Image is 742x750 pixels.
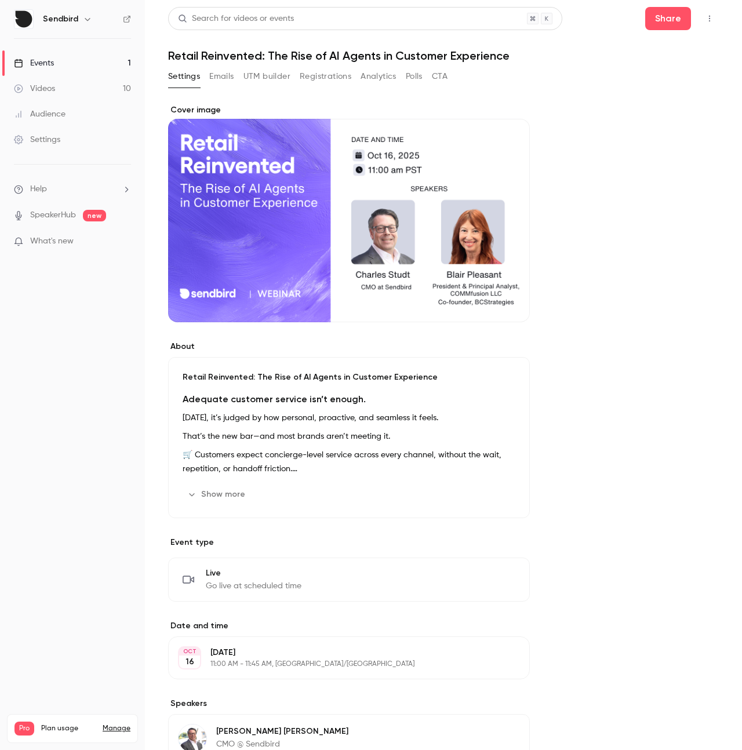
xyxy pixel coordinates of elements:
[206,567,301,579] span: Live
[117,236,131,247] iframe: Noticeable Trigger
[14,183,131,195] li: help-dropdown-opener
[179,647,200,656] div: OCT
[168,537,530,548] p: Event type
[30,183,47,195] span: Help
[168,49,719,63] h1: Retail Reinvented: The Rise of AI Agents in Customer Experience
[216,726,454,737] p: [PERSON_NAME] [PERSON_NAME]
[183,429,515,443] p: That’s the new bar—and most brands aren’t meeting it.
[210,660,468,669] p: 11:00 AM - 11:45 AM, [GEOGRAPHIC_DATA]/[GEOGRAPHIC_DATA]
[41,724,96,733] span: Plan usage
[185,656,194,668] p: 16
[30,235,74,247] span: What's new
[14,722,34,736] span: Pro
[168,104,530,322] section: Cover image
[361,67,397,86] button: Analytics
[243,67,290,86] button: UTM builder
[168,620,530,632] label: Date and time
[168,104,530,116] label: Cover image
[83,210,106,221] span: new
[168,698,530,709] label: Speakers
[183,411,515,425] p: [DATE], it’s judged by how personal, proactive, and seamless it feels.
[432,67,448,86] button: CTA
[210,647,468,658] p: [DATE]
[30,209,76,221] a: SpeakerHub
[206,580,301,592] span: Go live at scheduled time
[300,67,351,86] button: Registrations
[178,13,294,25] div: Search for videos or events
[183,485,252,504] button: Show more
[406,67,423,86] button: Polls
[14,108,66,120] div: Audience
[14,57,54,69] div: Events
[14,10,33,28] img: Sendbird
[43,13,78,25] h6: Sendbird
[645,7,691,30] button: Share
[168,67,200,86] button: Settings
[209,67,234,86] button: Emails
[168,341,530,352] label: About
[216,738,454,750] p: CMO @ Sendbird
[14,134,60,145] div: Settings
[14,83,55,94] div: Videos
[183,392,515,406] h3: Adequate customer service isn’t enough.
[103,724,130,733] a: Manage
[183,372,515,383] p: Retail Reinvented: The Rise of AI Agents in Customer Experience
[183,448,515,476] p: 🛒 Customers expect concierge-level service across every channel, without the wait, repetition, or...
